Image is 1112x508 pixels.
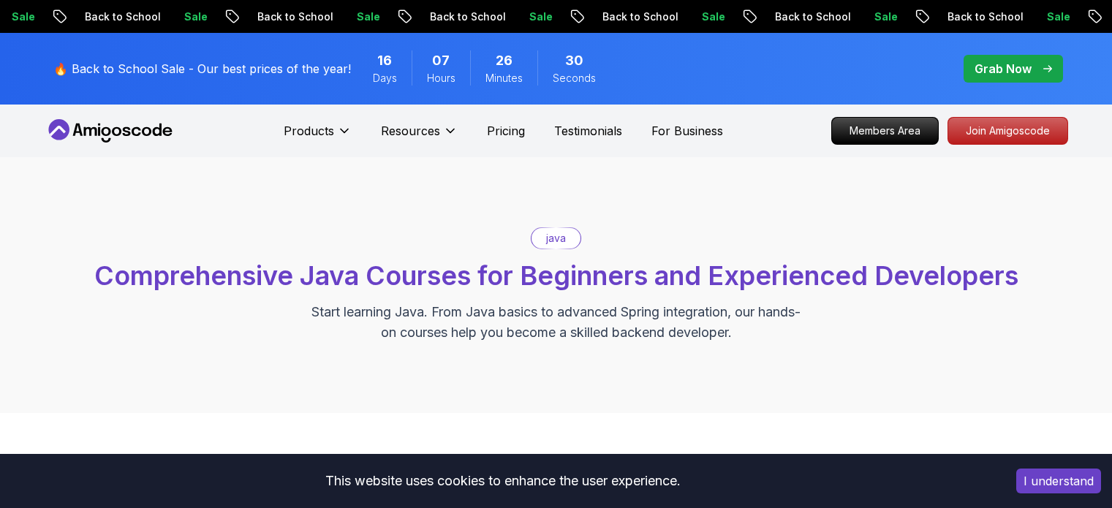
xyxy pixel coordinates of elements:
[831,117,939,145] a: Members Area
[377,50,392,71] span: 16 Days
[689,10,736,24] p: Sale
[245,10,344,24] p: Back to School
[862,10,909,24] p: Sale
[172,10,219,24] p: Sale
[381,122,458,151] button: Resources
[553,71,596,86] span: Seconds
[284,122,352,151] button: Products
[948,117,1068,145] a: Join Amigoscode
[381,122,440,140] p: Resources
[94,259,1018,292] span: Comprehensive Java Courses for Beginners and Experienced Developers
[72,10,172,24] p: Back to School
[935,10,1035,24] p: Back to School
[546,231,566,246] p: java
[284,122,334,140] p: Products
[427,71,455,86] span: Hours
[485,71,523,86] span: Minutes
[496,50,512,71] span: 26 Minutes
[11,465,994,497] div: This website uses cookies to enhance the user experience.
[373,71,397,86] span: Days
[311,302,802,343] p: Start learning Java. From Java basics to advanced Spring integration, our hands-on courses help y...
[1016,469,1101,493] button: Accept cookies
[565,50,583,71] span: 30 Seconds
[432,50,450,71] span: 7 Hours
[590,10,689,24] p: Back to School
[975,60,1032,77] p: Grab Now
[832,118,938,144] p: Members Area
[554,122,622,140] a: Testimonials
[53,60,351,77] p: 🔥 Back to School Sale - Our best prices of the year!
[948,118,1067,144] p: Join Amigoscode
[344,10,391,24] p: Sale
[763,10,862,24] p: Back to School
[651,122,723,140] a: For Business
[487,122,525,140] a: Pricing
[517,10,564,24] p: Sale
[1035,10,1081,24] p: Sale
[417,10,517,24] p: Back to School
